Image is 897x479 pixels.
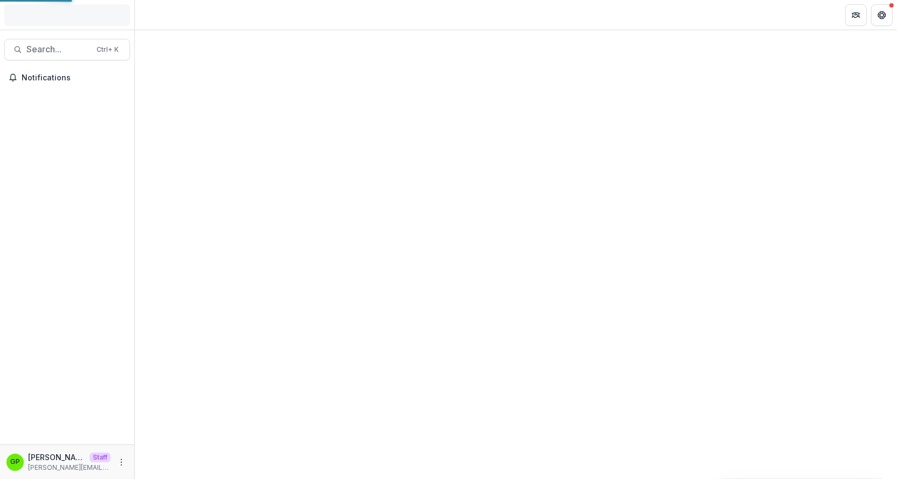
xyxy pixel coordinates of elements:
[845,4,867,26] button: Partners
[22,73,126,83] span: Notifications
[28,451,85,463] p: [PERSON_NAME]
[94,44,121,56] div: Ctrl + K
[871,4,893,26] button: Get Help
[4,39,130,60] button: Search...
[4,69,130,86] button: Notifications
[10,459,20,466] div: Griffin perry
[28,463,111,473] p: [PERSON_NAME][EMAIL_ADDRESS][DOMAIN_NAME]
[139,7,185,23] nav: breadcrumb
[90,453,111,462] p: Staff
[115,456,128,469] button: More
[26,44,90,54] span: Search...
